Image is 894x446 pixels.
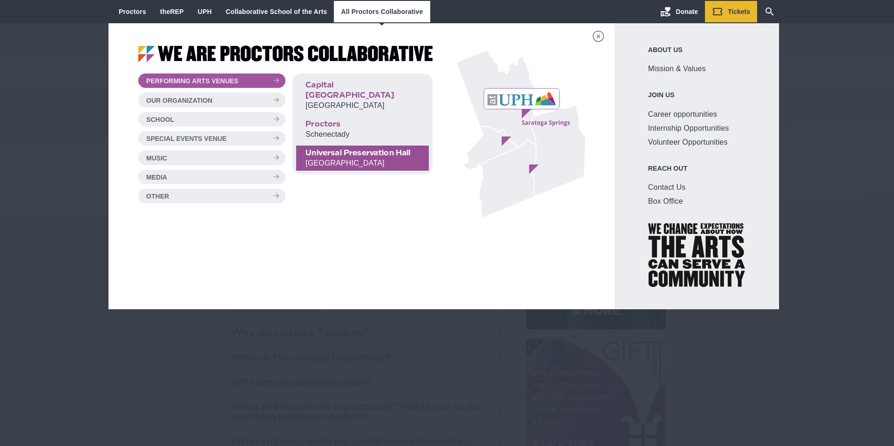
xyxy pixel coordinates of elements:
[296,146,429,171] a: Universal Preservation Hall[GEOGRAPHIC_DATA]
[648,121,745,135] a: Internship Opportunities
[138,73,285,88] button: Performing Arts Venues
[305,101,384,109] span: [GEOGRAPHIC_DATA]
[138,189,285,203] button: Other
[648,62,745,76] a: Mission & Values
[146,155,167,161] span: Music
[296,78,429,113] a: Capital [GEOGRAPHIC_DATA][GEOGRAPHIC_DATA]
[160,8,184,15] a: theREP
[138,131,285,146] button: Special Events Venue
[305,148,420,158] span: Universal Preservation Hall
[305,130,349,138] span: Schenectady
[305,80,420,100] span: Capital [GEOGRAPHIC_DATA]
[138,46,433,62] img: We Are Proctors Collaborative
[146,193,169,200] span: Other
[138,112,285,126] button: School
[138,170,285,184] button: Media
[198,8,212,15] a: UPH
[676,8,698,15] span: Donate
[146,174,167,180] span: Media
[305,159,384,167] span: [GEOGRAPHIC_DATA]
[146,78,238,84] span: Performing Arts Venues
[305,119,420,129] span: Proctors
[648,46,745,54] strong: About Us
[138,93,285,107] button: Our Organization
[341,8,423,15] a: All Proctors Collaborative
[705,1,757,22] a: Tickets
[146,116,174,123] span: School
[648,223,745,287] img: We change expectations about how the arts can serve a community
[757,1,782,22] a: Search
[226,8,327,15] a: Collaborative School of the Arts
[119,8,146,15] a: Proctors
[146,135,226,142] span: Special Events Venue
[146,97,212,104] span: Our Organization
[648,91,745,100] strong: Join Us
[653,1,705,22] a: Donate
[648,107,745,121] a: Career opportunities
[292,73,433,174] div: Performing Arts Venues
[648,180,745,194] a: Contact Us
[648,164,745,173] strong: Reach Out
[648,194,745,208] a: Box Office
[728,8,750,15] span: Tickets
[648,135,745,149] a: Volunteer Opportunities
[138,150,285,165] button: Music
[296,117,429,142] a: ProctorsSchenectady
